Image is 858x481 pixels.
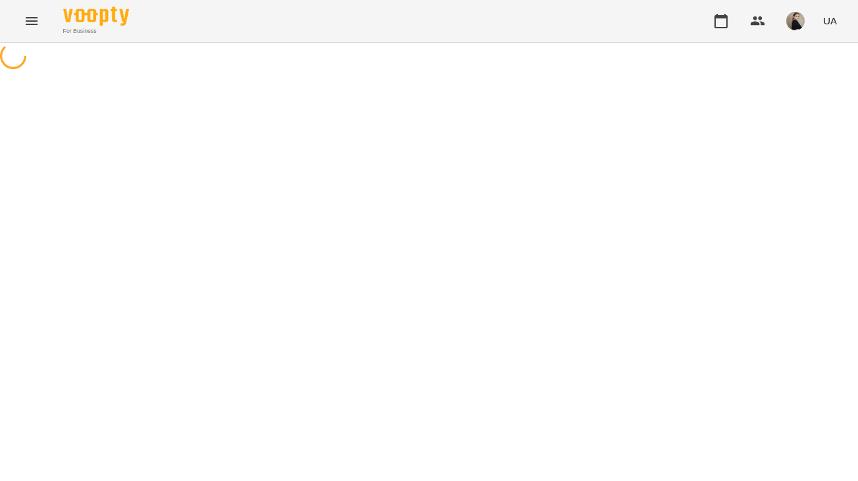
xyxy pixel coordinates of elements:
[63,7,129,26] img: Voopty Logo
[823,14,837,28] span: UA
[786,12,805,30] img: 5e9a9518ec6e813dcf6359420b087dab.jpg
[16,5,47,37] button: Menu
[63,27,129,36] span: For Business
[818,9,842,33] button: UA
